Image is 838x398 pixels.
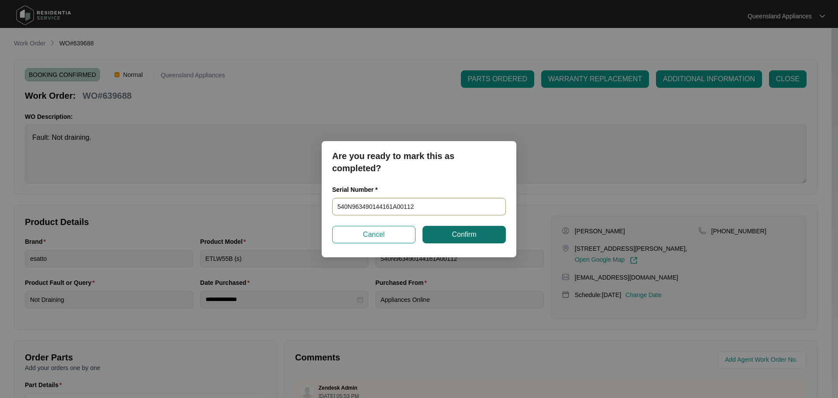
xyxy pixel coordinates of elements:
button: Confirm [422,226,506,243]
span: Confirm [452,229,476,240]
p: Are you ready to mark this as [332,150,506,162]
p: completed? [332,162,506,174]
button: Cancel [332,226,416,243]
span: Cancel [363,229,385,240]
label: Serial Number * [332,185,384,194]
